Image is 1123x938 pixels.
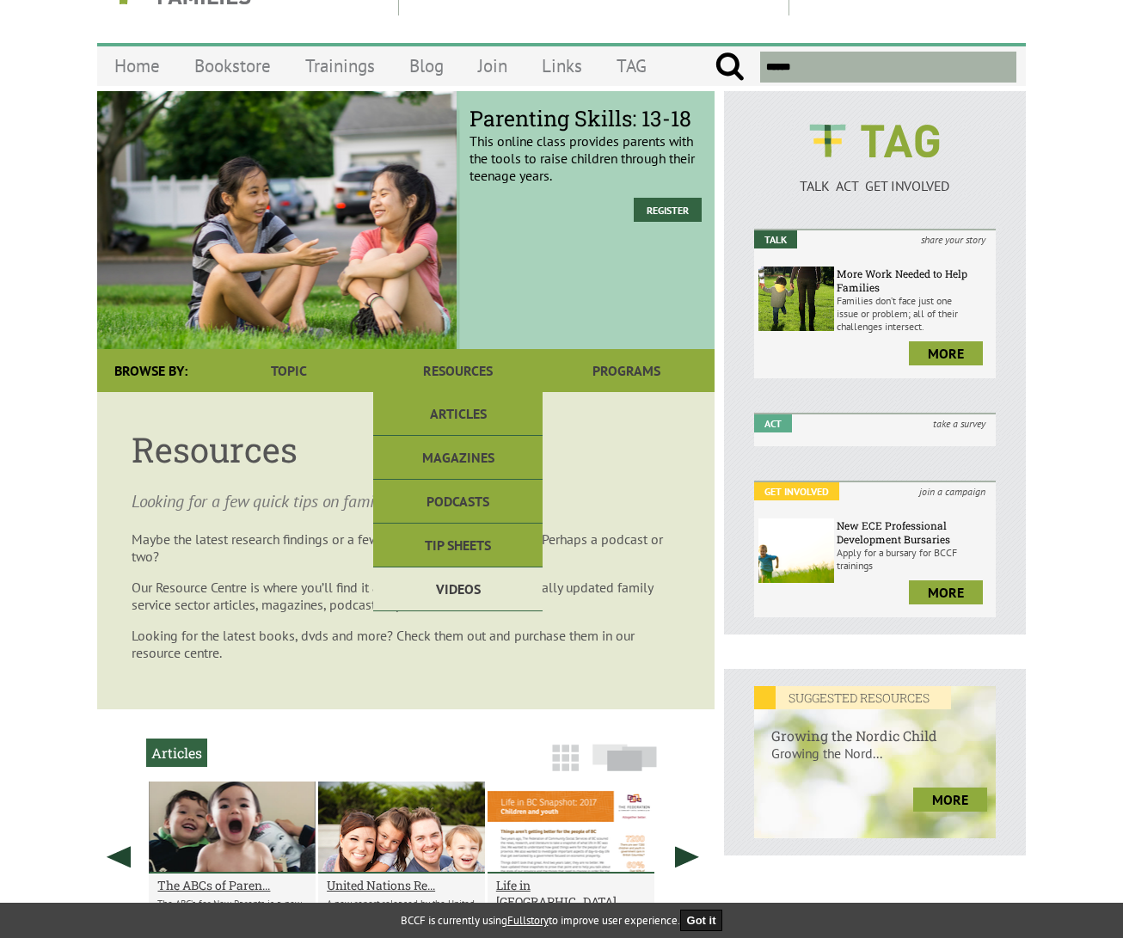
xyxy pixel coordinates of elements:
button: Got it [680,910,723,931]
a: more [909,580,983,604]
a: Slide View [587,752,662,780]
a: The ABCs of Paren... [157,877,307,893]
a: Join [461,46,525,86]
a: Articles [373,392,542,436]
img: grid-icon.png [552,745,579,771]
a: Programs [543,349,711,392]
i: share your story [911,230,996,248]
p: Families don’t face just one issue or problem; all of their challenges intersect. [837,294,991,333]
p: TALK ACT GET INVOLVED [754,177,996,194]
span: Perhaps a podcast or two? [132,530,663,565]
h6: Growing the Nordic Child [754,709,996,745]
a: Register [634,198,702,222]
a: Grid View [547,752,584,780]
p: The ABC’s for New Parents is a new easy to read parenting... [157,898,307,922]
a: Videos [373,567,542,611]
p: This online class provides parents with the tools to raise children through their teenage years. [469,118,702,184]
a: United Nations Re... [327,877,476,893]
p: Apply for a bursary for BCCF trainings [837,546,991,572]
a: Topic [205,349,373,392]
p: A new report released by the United Nations outlines fam... [327,898,476,922]
a: TALK ACT GET INVOLVED [754,160,996,194]
input: Submit [715,52,745,83]
a: Resources [373,349,542,392]
img: slide-icon.png [592,744,657,771]
div: Browse By: [97,349,205,392]
p: Looking for a few quick tips on family issues? [132,489,680,513]
a: Blog [392,46,461,86]
a: Trainings [288,46,392,86]
span: Parenting Skills: 13-18 [469,104,702,132]
p: Our Resource Centre is where you’ll find it all—in a catalogue of continually updated family serv... [132,579,680,613]
a: Links [525,46,599,86]
em: Talk [754,230,797,248]
h6: More Work Needed to Help Families [837,267,991,294]
h2: Articles [146,739,207,767]
li: The ABCs of Parenting [149,782,316,938]
a: TAG [599,46,664,86]
a: Magazines [373,436,542,480]
p: Maybe the latest research findings or a few in-depth magazine articles? [132,530,680,565]
li: Life in BC [488,782,654,938]
a: Home [97,46,177,86]
a: Bookstore [177,46,288,86]
em: Act [754,414,792,432]
i: join a campaign [909,482,996,500]
p: Growing the Nord... [754,745,996,779]
li: United Nations Report on the Year of the Family [318,782,485,938]
h1: Resources [132,426,680,472]
i: take a survey [923,414,996,432]
img: BCCF's TAG Logo [797,108,952,174]
em: Get Involved [754,482,839,500]
a: Life in [GEOGRAPHIC_DATA] [496,877,646,910]
h6: New ECE Professional Development Bursaries [837,518,991,546]
a: Podcasts [373,480,542,524]
p: Looking for the latest books, dvds and more? Check them out and purchase them in our resource cen... [132,627,680,661]
a: Fullstory [507,913,549,928]
a: more [913,788,987,812]
a: more [909,341,983,365]
em: SUGGESTED RESOURCES [754,686,951,709]
a: Tip Sheets [373,524,542,567]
